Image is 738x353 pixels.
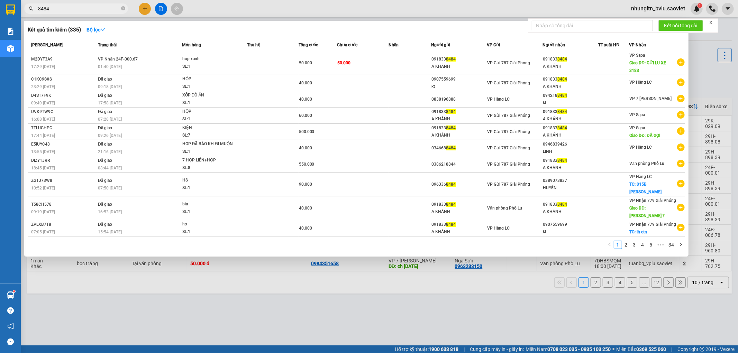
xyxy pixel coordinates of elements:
[432,201,487,208] div: 091833
[543,164,598,171] div: A KHÁNH
[182,140,234,148] div: HOP ĐÃ BÁO KH ĐI MUỘN
[630,133,660,138] span: Giao DĐ: ĐÃ GỌI
[299,81,312,85] span: 40.000
[7,323,14,329] span: notification
[614,241,622,249] li: 1
[337,43,357,47] span: Chưa cước
[677,241,685,249] li: Next Page
[630,53,645,58] span: VP Sapa
[543,228,598,235] div: kt
[432,115,487,123] div: A KHÁNH
[543,124,598,132] div: 091833
[31,117,55,122] span: 16:08 [DATE]
[605,241,614,249] button: left
[31,149,55,154] span: 13:55 [DATE]
[488,226,510,231] span: VP Hàng LC
[13,290,15,292] sup: 1
[31,141,96,148] div: E5IUYC48
[532,20,653,31] input: Nhập số tổng đài
[557,202,567,207] span: 8484
[31,230,55,234] span: 07:05 [DATE]
[488,97,510,102] span: VP Hàng LC
[182,148,234,156] div: SL: 1
[299,129,315,134] span: 500.000
[630,126,645,130] span: VP Sapa
[98,84,122,89] span: 09:18 [DATE]
[38,5,120,12] input: Tìm tên, số ĐT hoặc mã đơn
[182,92,234,99] div: XỐP ĐỒ ĂN
[121,6,125,10] span: close-circle
[31,56,96,63] div: M2DYF3A9
[679,242,683,247] span: right
[543,76,598,83] div: 091833
[31,133,55,138] span: 17:44 [DATE]
[31,64,55,69] span: 17:29 [DATE]
[446,109,456,114] span: 8484
[629,43,646,47] span: VP Nhận
[655,241,666,249] span: •••
[98,166,122,170] span: 08:44 [DATE]
[630,161,665,166] span: Văn phòng Phố Lu
[432,161,487,168] div: 0386218844
[182,63,234,71] div: SL: 1
[299,43,318,47] span: Tổng cước
[7,291,14,299] img: warehouse-icon
[432,76,487,83] div: 0907559699
[677,58,685,66] span: plus-circle
[667,241,676,249] a: 34
[31,177,96,184] div: ZG1J73W8
[7,28,14,35] img: solution-icon
[182,132,234,139] div: SL: 7
[432,132,487,139] div: A KHÁNH
[31,108,96,115] div: LWK9TW9G
[98,64,122,69] span: 01:40 [DATE]
[299,97,312,102] span: 40.000
[98,210,122,214] span: 16:53 [DATE]
[557,126,567,130] span: 8484
[81,24,111,35] button: Bộ lọcdown
[98,109,112,114] span: Đã giao
[543,92,598,99] div: 094218
[98,186,122,191] span: 07:50 [DATE]
[182,115,234,123] div: SL: 1
[182,75,234,83] div: HỘP
[488,81,530,85] span: VP Gửi 787 Giải Phóng
[31,157,96,164] div: DIZY1JRR
[98,133,122,138] span: 09:26 [DATE]
[98,93,112,98] span: Đã giao
[182,99,234,107] div: SL: 1
[299,113,312,118] span: 60.000
[543,115,598,123] div: A KHÁNH
[647,241,655,249] li: 5
[677,127,685,135] span: plus-circle
[432,63,487,70] div: A KHÁNH
[543,141,598,148] div: 0946839426
[98,57,138,62] span: VP Nhận 24F-000.67
[543,148,598,155] div: LINH
[446,57,456,62] span: 8484
[557,93,567,98] span: 8484
[630,182,662,194] span: TC: 015B [PERSON_NAME]
[432,83,487,90] div: kt
[631,241,638,249] a: 3
[182,228,234,236] div: SL: 1
[432,181,487,188] div: 096336
[677,241,685,249] button: right
[7,307,14,314] span: question-circle
[98,158,112,163] span: Đã giao
[98,222,112,227] span: Đã giao
[29,6,34,11] span: search
[543,56,598,63] div: 091833
[677,180,685,187] span: plus-circle
[598,43,619,47] span: TT xuất HĐ
[630,145,652,150] span: VP Hàng LC
[182,184,234,192] div: SL: 1
[121,6,125,12] span: close-circle
[182,157,234,164] div: 7 HỘP LIỀN+HỘP
[622,241,630,249] a: 2
[543,83,598,90] div: A KHÁNH
[557,57,567,62] span: 8484
[182,55,234,63] div: hop xanh
[446,222,456,227] span: 8484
